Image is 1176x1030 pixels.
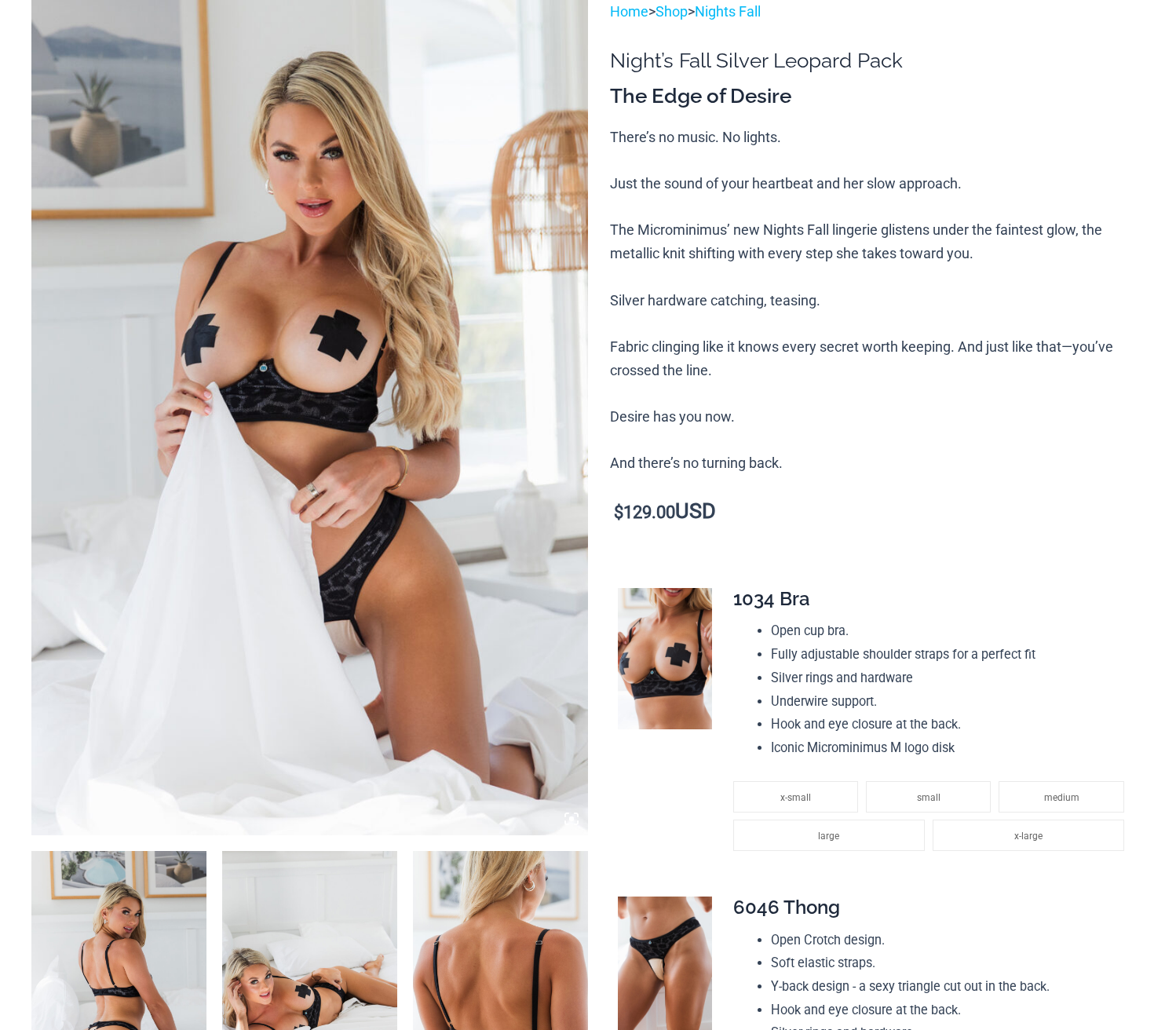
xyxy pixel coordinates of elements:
[614,502,675,522] bdi: 129.00
[610,49,1145,73] h1: Night’s Fall Silver Leopard Pack
[610,3,648,20] a: Home
[999,781,1123,813] li: medium
[917,792,940,803] span: small
[618,588,712,729] img: Nights Fall Silver Leopard 1036 Bra
[695,3,761,20] a: Nights Fall
[733,587,810,610] span: 1034 Bra
[610,500,1145,524] p: USD
[610,83,1145,110] h3: The Edge of Desire
[733,820,925,851] li: large
[771,643,1132,667] li: Fully adjustable shoulder straps for a perfect fit
[771,690,1132,714] li: Underwire support.
[771,713,1132,736] li: Hook and eye closure at the back.
[866,781,991,813] li: small
[818,831,839,842] span: large
[771,619,1132,643] li: Open cup bra.
[614,502,623,522] span: $
[1014,831,1043,842] span: x-large
[1044,792,1079,803] span: medium
[733,896,840,919] span: 6046 Thong
[780,792,811,803] span: x-small
[771,736,1132,760] li: Iconic Microminimus M logo disk
[656,3,688,20] a: Shop
[771,951,1132,975] li: Soft elastic straps.
[771,999,1132,1022] li: Hook and eye closure at the back.
[771,929,1132,952] li: Open Crotch design.
[933,820,1124,851] li: x-large
[733,781,858,813] li: x-small
[771,667,1132,690] li: Silver rings and hardware
[610,126,1145,476] p: There’s no music. No lights. Just the sound of your heartbeat and her slow approach. The Micromin...
[771,975,1132,999] li: Y-back design - a sexy triangle cut out in the back.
